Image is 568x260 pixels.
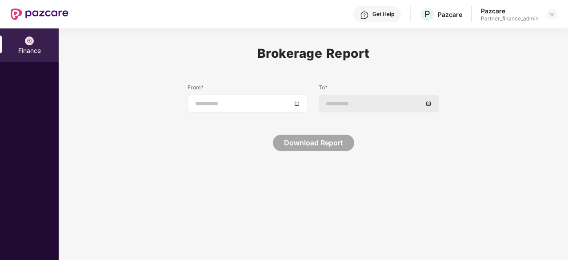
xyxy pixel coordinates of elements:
div: Pazcare [438,10,462,19]
img: svg+xml;base64,PHN2ZyB4bWxucz0iaHR0cDovL3d3dy53My5vcmcvMjAwMC9zdmciIHdpZHRoPSIzNiIgaGVpZ2h0PSIzNi... [25,36,34,45]
button: Download Report [273,135,354,151]
h1: Brokerage Report [257,44,370,63]
img: New Pazcare Logo [11,8,68,20]
div: Partner_finance_admin [481,15,539,22]
div: Pazcare [481,7,539,15]
label: From* [188,84,308,95]
div: Get Help [372,11,394,18]
img: svg+xml;base64,PHN2ZyBpZD0iSGVscC0zMngzMiIgeG1sbnM9Imh0dHA6Ly93d3cudzMub3JnLzIwMDAvc3ZnIiB3aWR0aD... [360,11,369,20]
img: svg+xml;base64,PHN2ZyBpZD0iRHJvcGRvd24tMzJ4MzIiIHhtbG5zPSJodHRwOi8vd3d3LnczLm9yZy8yMDAwL3N2ZyIgd2... [548,11,556,18]
span: P [424,9,430,20]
